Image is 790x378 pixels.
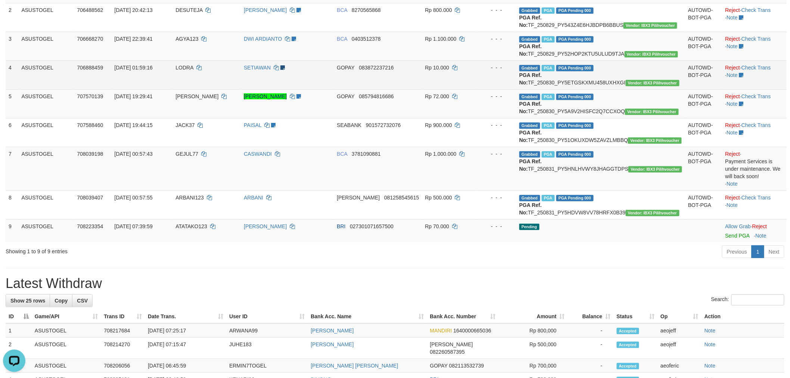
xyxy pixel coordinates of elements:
[722,245,752,258] a: Previous
[727,72,738,78] a: Note
[6,32,18,61] td: 3
[77,298,88,304] span: CSV
[685,190,722,219] td: AUTOWD-BOT-PGA
[685,3,722,32] td: AUTOWD-BOT-PGA
[711,294,784,306] label: Search:
[145,338,226,359] td: [DATE] 07:15:47
[77,122,103,128] span: 707588460
[756,233,767,239] a: Note
[6,3,18,32] td: 2
[244,7,287,13] a: [PERSON_NAME]
[568,310,614,323] th: Balance: activate to sort column ascending
[725,7,740,13] a: Reject
[6,147,18,190] td: 7
[175,195,203,201] span: ARBANI123
[519,151,540,158] span: Grabbed
[311,363,398,369] a: [PERSON_NAME] [PERSON_NAME]
[425,151,457,157] span: Rp 1.000.000
[6,323,32,338] td: 1
[568,338,614,359] td: -
[519,72,542,86] b: PGA Ref. No:
[6,338,32,359] td: 2
[244,223,287,229] a: [PERSON_NAME]
[542,151,555,158] span: Marked by aeojeff
[727,181,738,187] a: Note
[77,93,103,99] span: 707570139
[516,61,685,89] td: TF_250830_PY5ETGSKXMU458UXHXGI
[480,194,513,201] div: - - -
[425,65,450,71] span: Rp 10.000
[626,80,679,86] span: Vendor URL: https://payment5.1velocity.biz
[311,328,354,334] a: [PERSON_NAME]
[226,310,308,323] th: User ID: activate to sort column ascending
[741,93,771,99] a: Check Trans
[145,310,226,323] th: Date Trans.: activate to sort column ascending
[337,93,354,99] span: GOPAY
[542,94,555,100] span: Marked by aeophou
[725,122,740,128] a: Reject
[6,219,18,242] td: 9
[516,89,685,118] td: TF_250830_PY5A9V2HISFC2Q7CCXOQ
[614,310,658,323] th: Status: activate to sort column ascending
[430,349,465,355] span: Copy 082260587395 to clipboard
[702,310,784,323] th: Action
[337,195,380,201] span: [PERSON_NAME]
[50,294,72,307] a: Copy
[337,36,347,42] span: BCA
[480,6,513,14] div: - - -
[722,118,787,147] td: · ·
[568,323,614,338] td: -
[722,3,787,32] td: · ·
[337,223,345,229] span: BRI
[617,363,639,369] span: Accepted
[727,202,738,208] a: Note
[77,36,103,42] span: 706668270
[519,43,542,57] b: PGA Ref. No:
[626,210,679,216] span: Vendor URL: https://payment5.1velocity.biz
[498,323,567,338] td: Rp 800,000
[725,93,740,99] a: Reject
[32,310,101,323] th: Game/API: activate to sort column ascending
[32,338,101,359] td: ASUSTOGEL
[32,323,101,338] td: ASUSTOGEL
[311,341,354,347] a: [PERSON_NAME]
[519,195,540,201] span: Grabbed
[519,224,539,230] span: Pending
[617,328,639,334] span: Accepted
[480,223,513,230] div: - - -
[145,323,226,338] td: [DATE] 07:25:17
[480,93,513,100] div: - - -
[480,150,513,158] div: - - -
[114,7,152,13] span: [DATE] 20:42:13
[77,7,103,13] span: 706488562
[480,121,513,129] div: - - -
[657,359,702,373] td: aeoferic
[764,245,784,258] a: Next
[516,190,685,219] td: TF_250831_PY5HDVW8VV78HRFX0B39
[430,328,452,334] span: MANDIRI
[6,294,50,307] a: Show 25 rows
[556,94,594,100] span: PGA Pending
[722,32,787,61] td: · ·
[725,151,740,157] a: Reject
[308,310,427,323] th: Bank Acc. Name: activate to sort column ascending
[18,147,74,190] td: ASUSTOGEL
[727,101,738,107] a: Note
[685,147,722,190] td: AUTOWD-BOT-PGA
[18,3,74,32] td: ASUSTOGEL
[542,65,555,71] span: Marked by aeoros
[556,65,594,71] span: PGA Pending
[18,219,74,242] td: ASUSTOGEL
[101,323,145,338] td: 708217684
[352,151,381,157] span: Copy 3781090881 to clipboard
[244,122,261,128] a: PAISAL
[425,223,450,229] span: Rp 70.000
[175,7,202,13] span: DESUTEJA
[741,65,771,71] a: Check Trans
[18,32,74,61] td: ASUSTOGEL
[6,276,784,291] h1: Latest Withdraw
[337,122,361,128] span: SEABANK
[244,93,287,99] a: [PERSON_NAME]
[685,118,722,147] td: AUTOWD-BOT-PGA
[175,93,218,99] span: [PERSON_NAME]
